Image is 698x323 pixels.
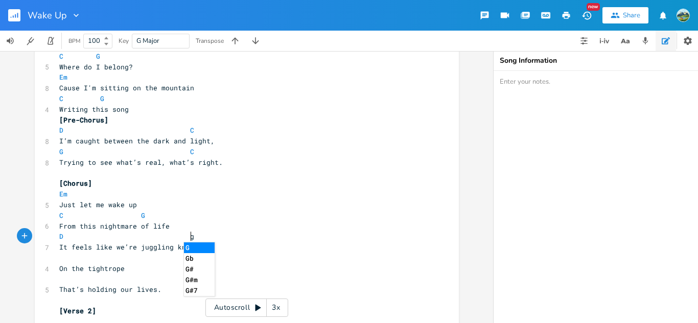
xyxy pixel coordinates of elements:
[576,6,597,24] button: New
[184,275,215,285] li: G#m
[59,264,125,273] span: On the tightrope
[59,200,137,209] span: Just let me wake up
[59,221,170,231] span: From this nightmare of life
[68,38,80,44] div: BPM
[59,179,92,188] span: [Chorus]
[28,11,67,20] span: Wake Up
[59,62,133,71] span: Where do I belong?
[59,83,194,92] span: Cause I'm sitting on the mountain
[602,7,648,23] button: Share
[100,94,104,103] span: G
[119,38,129,44] div: Key
[59,211,63,220] span: C
[59,52,63,61] span: C
[59,105,129,114] span: Writing this song
[59,232,194,241] span: g
[59,232,63,241] span: D
[205,299,288,317] div: Autoscroll
[59,189,67,198] span: Em
[677,9,690,22] img: brooks mclanahan
[59,306,96,315] span: [Verse 2]
[59,72,67,82] span: Em
[141,211,145,220] span: G
[59,285,161,294] span: That’s holding our lives.
[59,242,202,252] span: It feels like we’re juggling knives
[59,158,223,167] span: Trying to see what’s real, what’s right.
[184,242,215,253] li: G
[190,126,194,135] span: C
[136,36,159,45] span: G Major
[59,126,63,135] span: D
[196,38,224,44] div: Transpose
[184,253,215,264] li: Gb
[59,136,215,145] span: I’m caught between the dark and light,
[184,264,215,275] li: G#
[587,3,600,11] div: New
[623,11,640,20] div: Share
[267,299,285,317] div: 3x
[190,147,194,156] span: C
[59,94,63,103] span: C
[59,115,108,125] span: [Pre-Chorus]
[96,52,100,61] span: G
[184,285,215,296] li: G#7
[59,147,63,156] span: G
[500,57,692,64] div: Song Information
